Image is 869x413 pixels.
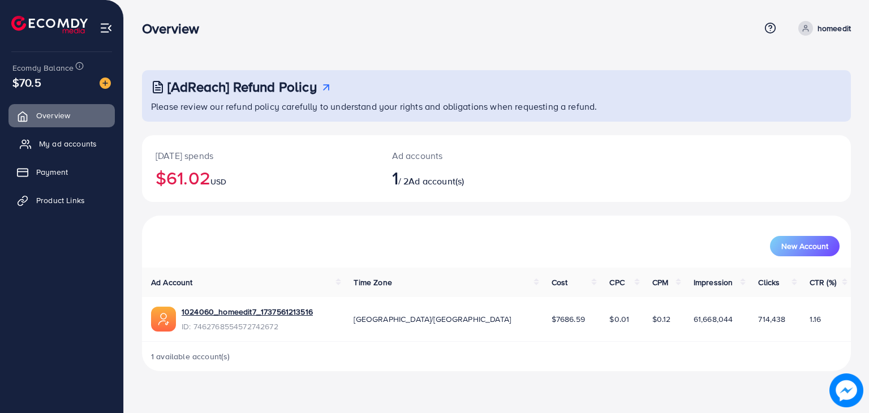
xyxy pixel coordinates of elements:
[39,138,97,149] span: My ad accounts
[810,313,821,325] span: 1.16
[392,165,398,191] span: 1
[11,16,88,33] img: logo
[151,100,844,113] p: Please review our refund policy carefully to understand your rights and obligations when requesti...
[142,20,208,37] h3: Overview
[818,21,851,35] p: homeedit
[609,277,624,288] span: CPC
[182,321,313,332] span: ID: 7462768554572742672
[758,313,785,325] span: 714,438
[36,166,68,178] span: Payment
[8,189,115,212] a: Product Links
[8,161,115,183] a: Payment
[392,167,542,188] h2: / 2
[552,313,585,325] span: $7686.59
[12,62,74,74] span: Ecomdy Balance
[652,277,668,288] span: CPM
[8,132,115,155] a: My ad accounts
[552,277,568,288] span: Cost
[151,307,176,332] img: ic-ads-acc.e4c84228.svg
[100,78,111,89] img: image
[8,104,115,127] a: Overview
[151,277,193,288] span: Ad Account
[781,242,828,250] span: New Account
[694,277,733,288] span: Impression
[210,176,226,187] span: USD
[694,313,733,325] span: 61,668,044
[408,175,464,187] span: Ad account(s)
[156,167,365,188] h2: $61.02
[354,277,392,288] span: Time Zone
[36,110,70,121] span: Overview
[354,313,511,325] span: [GEOGRAPHIC_DATA]/[GEOGRAPHIC_DATA]
[167,79,317,95] h3: [AdReach] Refund Policy
[770,236,840,256] button: New Account
[100,21,113,35] img: menu
[794,21,851,36] a: homeedit
[151,351,230,362] span: 1 available account(s)
[12,74,41,91] span: $70.5
[829,373,863,407] img: image
[392,149,542,162] p: Ad accounts
[758,277,780,288] span: Clicks
[36,195,85,206] span: Product Links
[609,313,629,325] span: $0.01
[652,313,671,325] span: $0.12
[182,306,313,317] a: 1024060_homeedit7_1737561213516
[156,149,365,162] p: [DATE] spends
[810,277,836,288] span: CTR (%)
